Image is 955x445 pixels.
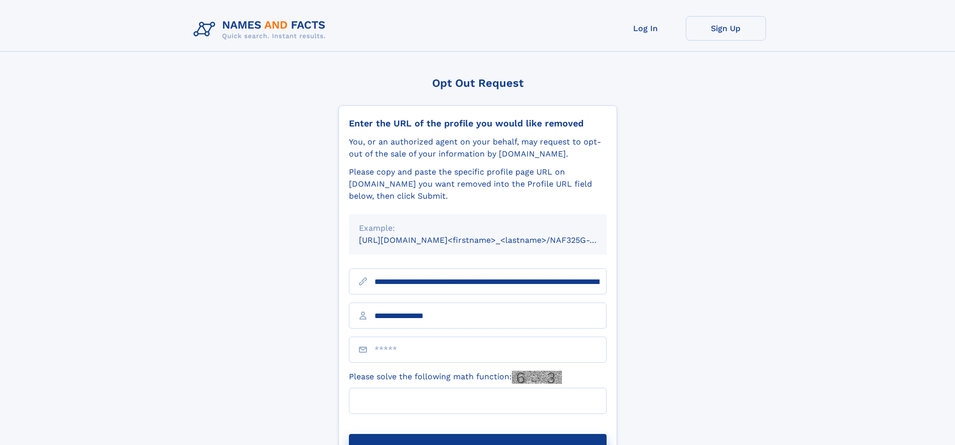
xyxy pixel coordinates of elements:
div: Please copy and paste the specific profile page URL on [DOMAIN_NAME] you want removed into the Pr... [349,166,607,202]
a: Sign Up [686,16,766,41]
div: You, or an authorized agent on your behalf, may request to opt-out of the sale of your informatio... [349,136,607,160]
small: [URL][DOMAIN_NAME]<firstname>_<lastname>/NAF325G-xxxxxxxx [359,235,626,245]
div: Example: [359,222,597,234]
label: Please solve the following math function: [349,371,562,384]
img: Logo Names and Facts [189,16,334,43]
a: Log In [606,16,686,41]
div: Opt Out Request [338,77,617,89]
div: Enter the URL of the profile you would like removed [349,118,607,129]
